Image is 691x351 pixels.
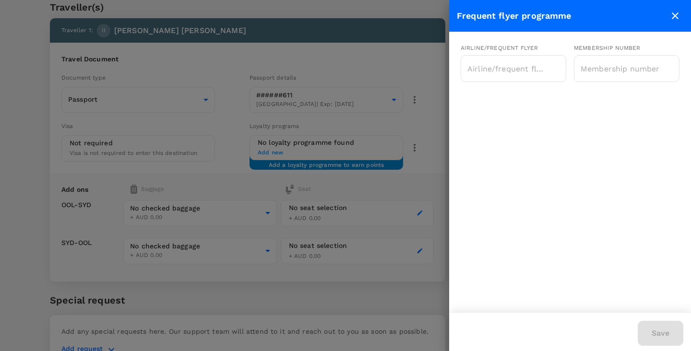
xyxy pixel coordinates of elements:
input: Membership number [574,57,679,81]
div: Frequent flyer programme [457,9,667,23]
div: Membership number [574,44,679,53]
button: Open [561,67,563,69]
div: Airline/Frequent Flyer [461,44,566,53]
button: close [667,8,683,24]
input: Airline/frequent flyer [465,59,548,78]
